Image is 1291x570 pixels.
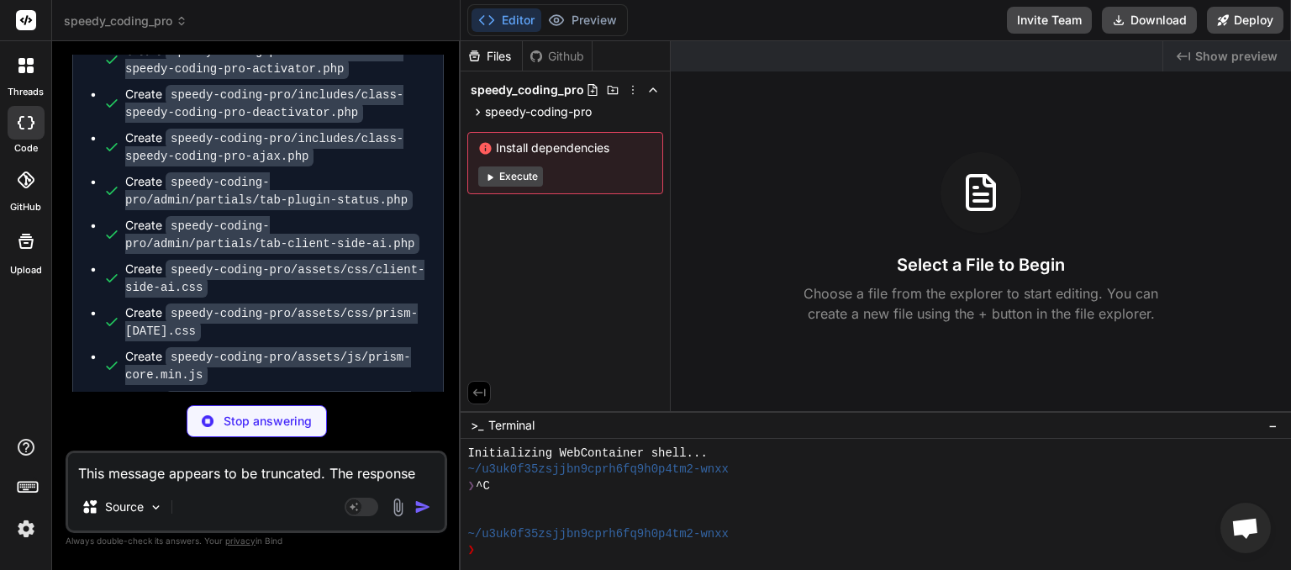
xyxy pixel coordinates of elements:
div: Create [125,42,426,77]
label: code [14,141,38,156]
code: speedy-coding-pro/admin/partials/tab-plugin-status.php [125,172,413,210]
code: speedy-coding-pro/assets/css/client-side-ai.css [125,260,424,298]
button: − [1265,412,1281,439]
button: Editor [472,8,541,32]
p: Choose a file from the explorer to start editing. You can create a new file using the + button in... [793,283,1169,324]
code: speedy-coding-pro/assets/css/prism-[DATE].css [125,303,418,341]
code: speedy-coding-pro/includes/class-speedy-coding-pro-ajax.php [125,129,403,166]
span: Terminal [488,417,535,434]
code: speedy-coding-pro/admin/partials/tab-client-side-ai.php [125,216,419,254]
div: Github [523,48,592,65]
span: Initializing WebContainer shell... [467,446,707,462]
code: speedy-coding-pro/assets/js/prism-core.min.js [125,347,411,385]
span: ^C [476,478,490,494]
span: >_ [471,417,483,434]
span: ~/u3uk0f35zsjjbn9cprh6fq9h0p4tm2-wnxx [467,462,729,478]
label: GitHub [10,200,41,214]
div: Create [125,348,426,383]
img: icon [414,499,431,515]
div: Create [125,173,426,208]
button: Execute [478,166,543,187]
img: attachment [388,498,408,517]
span: Show preview [1195,48,1278,65]
div: Create [125,261,426,296]
span: speedy-coding-pro [485,103,592,120]
div: Create [125,86,426,121]
span: ❯ [467,478,476,494]
span: privacy [225,536,256,546]
div: Create [125,217,426,252]
span: Install dependencies [478,140,652,156]
a: Open chat [1220,503,1271,553]
code: speedy-coding-pro/includes/class-speedy-coding-pro-deactivator.php [125,85,403,123]
span: − [1268,417,1278,434]
p: Always double-check its answers. Your in Bind [66,533,447,549]
button: Invite Team [1007,7,1092,34]
div: Create [125,304,426,340]
img: settings [12,515,40,543]
button: Preview [541,8,624,32]
h3: Select a File to Begin [897,253,1065,277]
code: speedy-coding-pro/includes/class-speedy-coding-pro-activator.php [125,41,403,79]
div: Files [461,48,522,65]
label: threads [8,85,44,99]
span: ~/u3uk0f35zsjjbn9cprh6fq9h0p4tm2-wnxx [467,526,729,542]
span: ❯ [467,542,476,558]
img: Pick Models [149,500,163,515]
span: speedy_coding_pro [64,13,187,29]
p: Stop answering [224,413,312,430]
code: speedy-coding-pro/assets/js/prism-autoloader.min.js [125,391,411,429]
span: speedy_coding_pro [471,82,584,98]
p: Source [105,499,144,515]
button: Download [1102,7,1197,34]
label: Upload [10,263,42,277]
button: Deploy [1207,7,1283,34]
div: Create [125,129,426,165]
